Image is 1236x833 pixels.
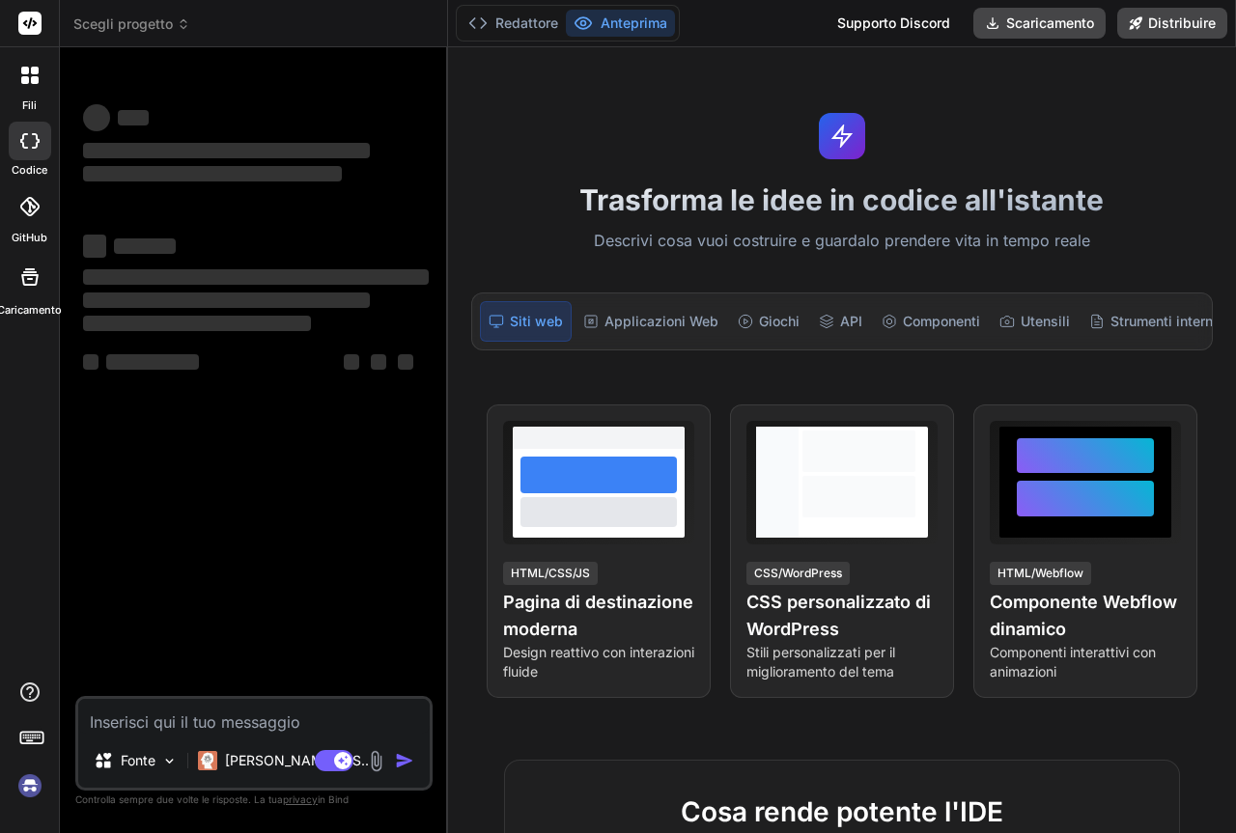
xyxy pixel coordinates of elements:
font: Descrivi cosa vuoi costruire e guardalo prendere vita in tempo reale [594,231,1090,250]
font: codice [12,163,47,177]
font: in Bind [318,793,349,805]
font: API [840,313,862,329]
font: Trasforma le idee in codice all'istante [579,182,1104,217]
img: attaccamento [365,750,387,772]
button: Anteprima [566,10,675,37]
button: Redattore [461,10,566,37]
font: Giochi [759,313,800,329]
img: registrazione [14,769,46,802]
font: Design reattivo con interazioni fluide [503,644,694,680]
font: fili [22,98,37,112]
font: privacy [283,793,318,805]
font: Redattore [495,14,558,31]
img: icona [395,751,414,770]
font: Scegli progetto [73,15,173,32]
font: Supporto Discord [837,14,950,31]
font: Componente Webflow dinamico [990,592,1177,639]
button: Scaricamento [973,8,1106,39]
font: Distribuire [1148,14,1216,31]
font: Scaricamento [1006,14,1094,31]
font: CSS personalizzato di WordPress [746,592,931,639]
img: Scegli i modelli [161,753,178,769]
font: Componenti [903,313,980,329]
font: Strumenti interni [1110,313,1217,329]
font: [PERSON_NAME] 4 S.. [225,752,369,768]
font: HTML/CSS/JS [511,566,590,580]
font: Cosa rende potente l'IDE [681,795,1003,828]
font: Stili personalizzati per il miglioramento del tema [746,644,895,680]
button: Distribuire [1117,8,1227,39]
font: CSS/WordPress [754,566,842,580]
font: Anteprima [601,14,667,31]
font: HTML/Webflow [997,566,1083,580]
font: Pagina di destinazione moderna [503,592,693,639]
font: Fonte [121,752,155,768]
font: GitHub [12,231,47,244]
font: Utensili [1021,313,1070,329]
font: Applicazioni Web [604,313,718,329]
font: Siti web [510,313,563,329]
img: Claude 4 Sonetto [198,751,217,770]
font: Controlla sempre due volte le risposte. La tua [75,793,283,805]
font: Componenti interattivi con animazioni [990,644,1156,680]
